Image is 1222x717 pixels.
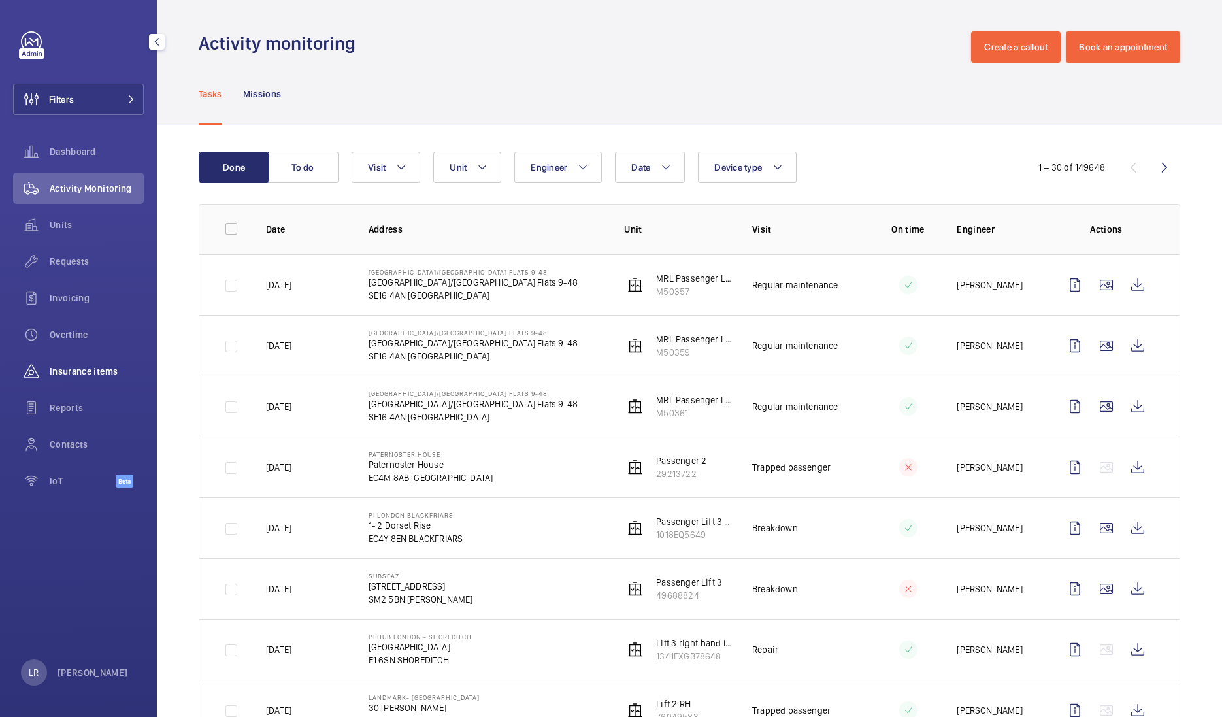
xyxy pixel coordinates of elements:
[50,218,144,231] span: Units
[880,223,936,236] p: On time
[752,278,838,292] p: Regular maintenance
[369,268,578,276] p: [GEOGRAPHIC_DATA]/[GEOGRAPHIC_DATA] Flats 9-48
[369,693,490,701] p: Landmark- [GEOGRAPHIC_DATA]
[369,350,578,363] p: SE16 4AN [GEOGRAPHIC_DATA]
[369,337,578,350] p: [GEOGRAPHIC_DATA]/[GEOGRAPHIC_DATA] Flats 9-48
[368,162,386,173] span: Visit
[624,223,731,236] p: Unit
[266,582,291,595] p: [DATE]
[50,475,116,488] span: IoT
[369,458,493,471] p: Paternoster House
[957,223,1038,236] p: Engineer
[656,576,722,589] p: Passenger Lift 3
[50,292,144,305] span: Invoicing
[531,162,567,173] span: Engineer
[450,162,467,173] span: Unit
[752,223,859,236] p: Visit
[631,162,650,173] span: Date
[369,289,578,302] p: SE16 4AN [GEOGRAPHIC_DATA]
[369,390,578,397] p: [GEOGRAPHIC_DATA]/[GEOGRAPHIC_DATA] Flats 9-48
[656,407,731,420] p: M50361
[116,475,133,488] span: Beta
[50,328,144,341] span: Overtime
[656,454,706,467] p: Passenger 2
[656,285,731,298] p: M50357
[369,450,493,458] p: Paternoster House
[752,582,798,595] p: Breakdown
[369,633,472,641] p: PI Hub London - Shoreditch
[266,400,291,413] p: [DATE]
[369,410,578,424] p: SE16 4AN [GEOGRAPHIC_DATA]
[266,278,291,292] p: [DATE]
[656,467,706,480] p: 29213722
[369,519,463,532] p: 1- 2 Dorset Rise
[957,522,1022,535] p: [PERSON_NAME]
[752,400,838,413] p: Regular maintenance
[1059,223,1153,236] p: Actions
[615,152,685,183] button: Date
[714,162,762,173] span: Device type
[50,401,144,414] span: Reports
[369,701,490,714] p: 30 [PERSON_NAME]
[627,338,643,354] img: elevator.svg
[50,365,144,378] span: Insurance items
[957,339,1022,352] p: [PERSON_NAME]
[957,643,1022,656] p: [PERSON_NAME]
[50,255,144,268] span: Requests
[369,329,578,337] p: [GEOGRAPHIC_DATA]/[GEOGRAPHIC_DATA] Flats 9-48
[656,637,731,650] p: Litt 3 right hand lift
[266,704,291,717] p: [DATE]
[656,272,731,285] p: MRL Passenger Lift L/h Core 2
[266,643,291,656] p: [DATE]
[752,522,798,535] p: Breakdown
[268,152,339,183] button: To do
[656,650,731,663] p: 1341EXGB78648
[656,333,731,346] p: MRL Passenger Lift R/h Core 2
[369,641,472,654] p: [GEOGRAPHIC_DATA]
[266,223,348,236] p: Date
[752,643,778,656] p: Repair
[1066,31,1180,63] button: Book an appointment
[369,572,473,580] p: Subsea7
[266,461,291,474] p: [DATE]
[369,593,473,606] p: SM2 5BN [PERSON_NAME]
[656,697,698,710] p: Lift 2 RH
[369,223,604,236] p: Address
[266,522,291,535] p: [DATE]
[957,400,1022,413] p: [PERSON_NAME]
[957,278,1022,292] p: [PERSON_NAME]
[627,520,643,536] img: elevator.svg
[369,471,493,484] p: EC4M 8AB [GEOGRAPHIC_DATA]
[199,31,363,56] h1: Activity monitoring
[13,84,144,115] button: Filters
[957,704,1022,717] p: [PERSON_NAME]
[514,152,602,183] button: Engineer
[266,339,291,352] p: [DATE]
[50,438,144,451] span: Contacts
[29,666,39,679] p: LR
[627,581,643,597] img: elevator.svg
[199,152,269,183] button: Done
[49,93,74,106] span: Filters
[199,88,222,101] p: Tasks
[369,276,578,289] p: [GEOGRAPHIC_DATA]/[GEOGRAPHIC_DATA] Flats 9-48
[50,145,144,158] span: Dashboard
[58,666,128,679] p: [PERSON_NAME]
[971,31,1061,63] button: Create a callout
[369,654,472,667] p: E1 6SN SHOREDITCH
[369,532,463,545] p: EC4Y 8EN BLACKFRIARS
[369,397,578,410] p: [GEOGRAPHIC_DATA]/[GEOGRAPHIC_DATA] Flats 9-48
[656,528,731,541] p: 1018EQ5649
[957,582,1022,595] p: [PERSON_NAME]
[957,461,1022,474] p: [PERSON_NAME]
[1038,161,1105,174] div: 1 – 30 of 149648
[243,88,282,101] p: Missions
[656,589,722,602] p: 49688824
[369,580,473,593] p: [STREET_ADDRESS]
[627,277,643,293] img: elevator.svg
[50,182,144,195] span: Activity Monitoring
[656,346,731,359] p: M50359
[656,393,731,407] p: MRL Passenger Lift Core 3
[698,152,797,183] button: Device type
[752,339,838,352] p: Regular maintenance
